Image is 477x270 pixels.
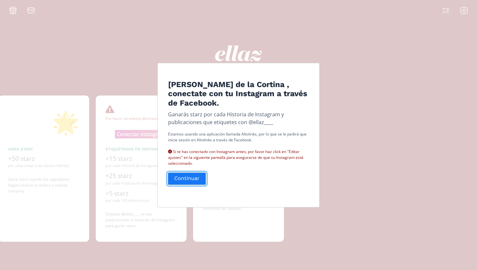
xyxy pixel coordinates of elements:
p: Estamos usando una aplicación llamada Altolinks, por lo que se le pedirá que inicie sesión en Alt... [168,131,309,166]
div: Edit Program [157,63,320,207]
h4: [PERSON_NAME] de la Cortina , conectate con tu Instagram a través de Facebook. [168,80,309,108]
div: Si te has conectado con Instagram antes, por favor haz click en "Editar ajustes" en la siguiente ... [168,143,309,166]
p: Ganarás starz por cada Historia de Instagram y publicaciones que etiquetes con @ellaz____ [168,110,309,126]
button: Continuar [167,172,207,186]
